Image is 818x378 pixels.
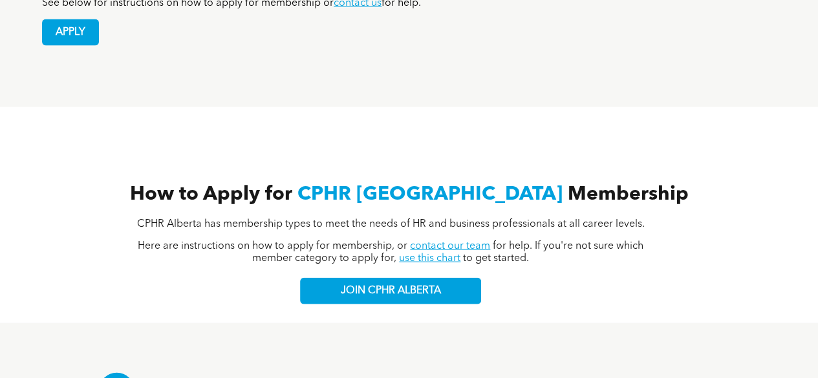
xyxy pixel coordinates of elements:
span: CPHR [GEOGRAPHIC_DATA] [297,185,563,204]
a: contact our team [410,241,490,251]
span: Membership [568,185,689,204]
a: JOIN CPHR ALBERTA [300,278,481,304]
span: APPLY [43,20,98,45]
span: How to Apply for [130,185,292,204]
span: CPHR Alberta has membership types to meet the needs of HR and business professionals at all caree... [137,219,645,229]
span: JOIN CPHR ALBERTA [341,285,441,297]
a: APPLY [42,19,99,46]
span: Here are instructions on how to apply for membership, or [138,241,407,251]
a: use this chart [399,253,460,264]
span: to get started. [463,253,529,264]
